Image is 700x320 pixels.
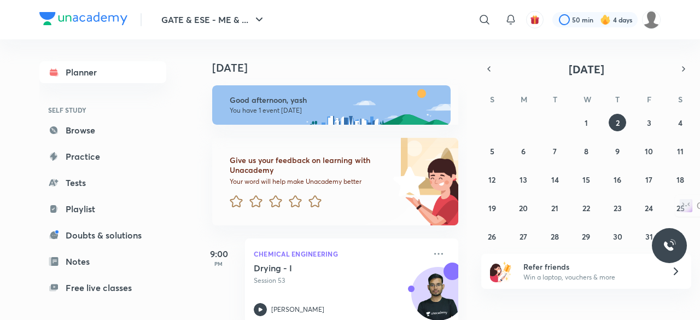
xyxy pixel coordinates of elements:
button: October 17, 2025 [640,171,658,188]
p: Chemical Engineering [254,247,425,260]
h4: [DATE] [212,61,469,74]
abbr: October 2, 2025 [616,118,620,128]
button: October 21, 2025 [546,199,564,217]
a: Planner [39,61,166,83]
h5: 9:00 [197,247,241,260]
button: October 16, 2025 [609,171,626,188]
button: October 4, 2025 [672,114,689,131]
span: [DATE] [569,62,604,77]
button: October 27, 2025 [515,228,532,245]
button: October 6, 2025 [515,142,532,160]
h6: Refer friends [523,261,658,272]
abbr: October 16, 2025 [614,174,621,185]
h6: Good afternoon, yash [230,95,441,105]
abbr: October 11, 2025 [677,146,684,156]
a: Practice [39,146,166,167]
img: yash Singh [642,10,661,29]
button: October 2, 2025 [609,114,626,131]
a: Browse [39,119,166,141]
a: Playlist [39,198,166,220]
abbr: October 8, 2025 [584,146,588,156]
abbr: October 5, 2025 [490,146,494,156]
abbr: October 31, 2025 [645,231,653,242]
abbr: October 17, 2025 [645,174,652,185]
img: ttu [663,239,676,252]
abbr: October 6, 2025 [521,146,526,156]
abbr: October 26, 2025 [488,231,496,242]
img: avatar [530,15,540,25]
abbr: October 21, 2025 [551,203,558,213]
abbr: Tuesday [553,94,557,104]
img: afternoon [212,85,451,125]
abbr: October 9, 2025 [615,146,620,156]
button: October 22, 2025 [577,199,595,217]
img: referral [490,260,512,282]
button: October 28, 2025 [546,228,564,245]
abbr: October 4, 2025 [678,118,682,128]
button: October 18, 2025 [672,171,689,188]
abbr: October 15, 2025 [582,174,590,185]
p: Your word will help make Unacademy better [230,177,389,186]
abbr: October 14, 2025 [551,174,559,185]
abbr: October 28, 2025 [551,231,559,242]
abbr: October 18, 2025 [676,174,684,185]
button: October 20, 2025 [515,199,532,217]
abbr: October 27, 2025 [520,231,527,242]
abbr: October 24, 2025 [645,203,653,213]
abbr: October 22, 2025 [582,203,590,213]
a: Doubts & solutions [39,224,166,246]
abbr: Sunday [490,94,494,104]
p: Win a laptop, vouchers & more [523,272,658,282]
button: October 31, 2025 [640,228,658,245]
button: avatar [526,11,544,28]
a: Free live classes [39,277,166,299]
button: October 30, 2025 [609,228,626,245]
abbr: Friday [647,94,651,104]
button: October 3, 2025 [640,114,658,131]
button: October 19, 2025 [483,199,501,217]
button: October 8, 2025 [577,142,595,160]
button: October 12, 2025 [483,171,501,188]
abbr: October 10, 2025 [645,146,653,156]
abbr: October 7, 2025 [553,146,557,156]
p: Session 53 [254,276,425,286]
a: Notes [39,251,166,272]
button: October 14, 2025 [546,171,564,188]
p: [PERSON_NAME] [271,305,324,315]
a: Company Logo [39,12,127,28]
button: October 13, 2025 [515,171,532,188]
abbr: October 29, 2025 [582,231,590,242]
button: October 11, 2025 [672,142,689,160]
abbr: October 30, 2025 [613,231,622,242]
abbr: October 13, 2025 [520,174,527,185]
button: October 10, 2025 [640,142,658,160]
button: October 29, 2025 [577,228,595,245]
a: Tests [39,172,166,194]
button: October 24, 2025 [640,199,658,217]
button: October 7, 2025 [546,142,564,160]
button: October 26, 2025 [483,228,501,245]
abbr: Wednesday [584,94,591,104]
abbr: Saturday [678,94,682,104]
abbr: October 12, 2025 [488,174,495,185]
abbr: Thursday [615,94,620,104]
button: GATE & ESE - ME & ... [155,9,272,31]
abbr: Monday [521,94,527,104]
img: streak [600,14,611,25]
button: October 9, 2025 [609,142,626,160]
h5: Drying - I [254,263,390,274]
h6: Give us your feedback on learning with Unacademy [230,155,389,175]
abbr: October 23, 2025 [614,203,622,213]
button: October 15, 2025 [577,171,595,188]
p: You have 1 event [DATE] [230,106,441,115]
img: feedback_image [356,138,458,225]
p: PM [197,260,241,267]
button: October 25, 2025 [672,199,689,217]
h6: SELF STUDY [39,101,166,119]
abbr: October 20, 2025 [519,203,528,213]
button: October 23, 2025 [609,199,626,217]
abbr: October 19, 2025 [488,203,496,213]
abbr: October 1, 2025 [585,118,588,128]
abbr: October 3, 2025 [647,118,651,128]
button: October 5, 2025 [483,142,501,160]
